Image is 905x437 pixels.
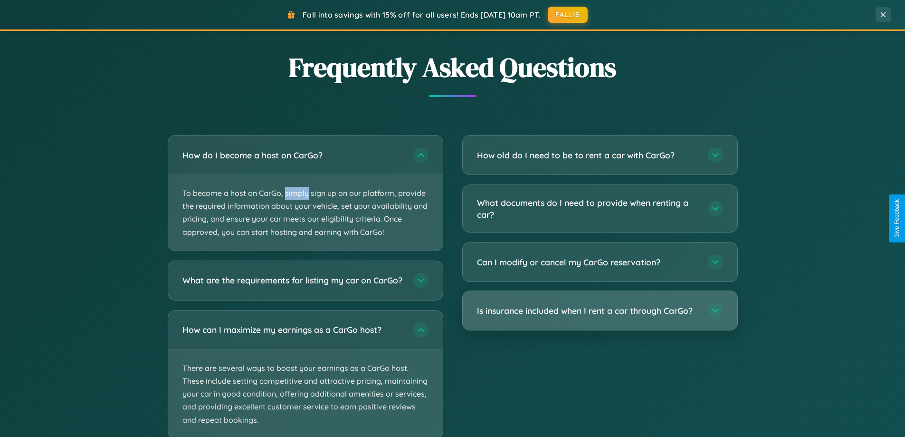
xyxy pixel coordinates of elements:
p: To become a host on CarGo, simply sign up on our platform, provide the required information about... [168,175,443,251]
h3: Is insurance included when I rent a car through CarGo? [477,305,698,317]
h3: What documents do I need to provide when renting a car? [477,197,698,220]
h3: How old do I need to be to rent a car with CarGo? [477,149,698,161]
button: FALL15 [548,7,588,23]
div: Give Feedback [894,199,900,238]
h3: How can I maximize my earnings as a CarGo host? [182,324,404,336]
h2: Frequently Asked Questions [168,49,738,86]
span: Fall into savings with 15% off for all users! Ends [DATE] 10am PT. [303,10,541,19]
h3: How do I become a host on CarGo? [182,149,404,161]
h3: Can I modify or cancel my CarGo reservation? [477,256,698,268]
h3: What are the requirements for listing my car on CarGo? [182,274,404,286]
